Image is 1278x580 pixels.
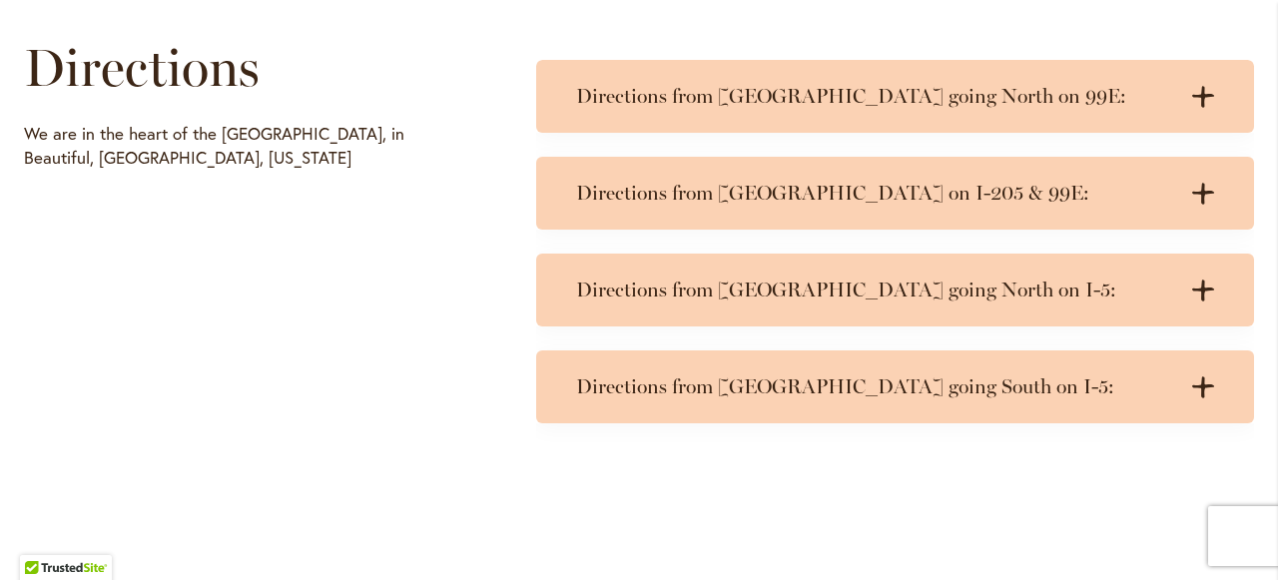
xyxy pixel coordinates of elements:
[536,60,1254,133] summary: Directions from [GEOGRAPHIC_DATA] going North on 99E:
[576,278,1174,302] h3: Directions from [GEOGRAPHIC_DATA] going North on I-5:
[576,84,1174,109] h3: Directions from [GEOGRAPHIC_DATA] going North on 99E:
[24,122,478,170] p: We are in the heart of the [GEOGRAPHIC_DATA], in Beautiful, [GEOGRAPHIC_DATA], [US_STATE]
[536,350,1254,423] summary: Directions from [GEOGRAPHIC_DATA] going South on I-5:
[576,374,1174,399] h3: Directions from [GEOGRAPHIC_DATA] going South on I-5:
[536,254,1254,326] summary: Directions from [GEOGRAPHIC_DATA] going North on I-5:
[24,180,478,529] iframe: Directions to Swan Island Dahlias
[24,38,478,98] h1: Directions
[576,181,1174,206] h3: Directions from [GEOGRAPHIC_DATA] on I-205 & 99E:
[536,157,1254,230] summary: Directions from [GEOGRAPHIC_DATA] on I-205 & 99E:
